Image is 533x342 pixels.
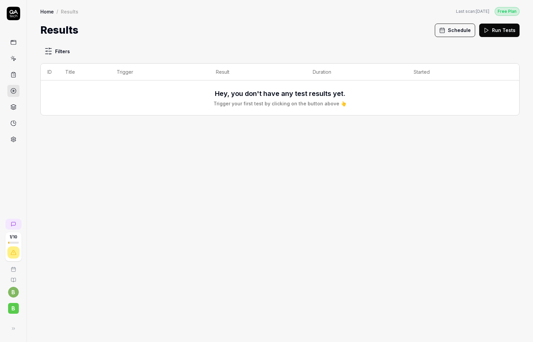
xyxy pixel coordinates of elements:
[306,64,407,80] th: Duration
[209,64,306,80] th: Result
[5,219,22,230] a: New conversation
[214,100,346,107] div: Trigger your first test by clicking on the button above 👆
[40,23,78,38] h1: Results
[40,8,54,15] a: Home
[56,8,58,15] div: /
[3,298,24,315] button: b
[495,7,520,16] button: Free Plan
[61,8,78,15] div: Results
[3,261,24,272] a: Book a call with us
[40,44,74,58] button: Filters
[456,8,489,14] button: Last scan:[DATE]
[215,89,345,99] h3: Hey, you don't have any test results yet.
[435,24,475,37] button: Schedule
[3,272,24,283] a: Documentation
[59,64,110,80] th: Title
[476,9,489,14] time: [DATE]
[110,64,209,80] th: Trigger
[479,24,520,37] button: Run Tests
[8,303,19,314] span: b
[456,8,489,14] span: Last scan:
[8,287,19,298] button: b
[407,64,506,80] th: Started
[41,64,59,80] th: ID
[9,235,17,239] span: 1 / 10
